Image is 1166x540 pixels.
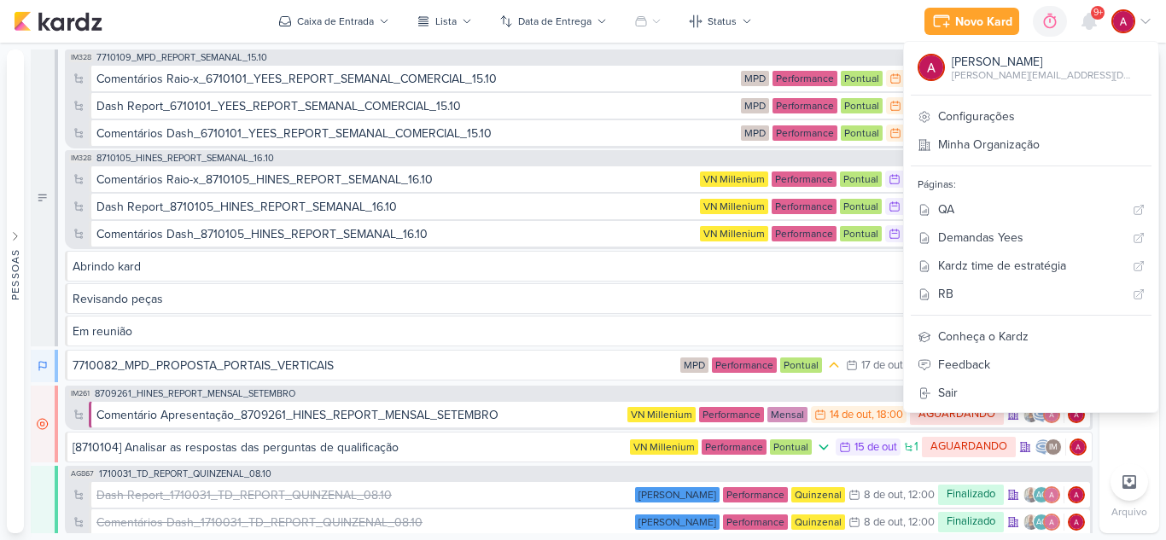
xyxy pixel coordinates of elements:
div: Aline Gimenez Graciano [1033,486,1050,503]
div: Comentários Raio-x_8710105_HINES_REPORT_SEMANAL_16.10 [96,171,697,189]
p: AG [1036,519,1047,527]
img: kardz.app [14,11,102,32]
div: Pontual [780,357,822,373]
img: Alessandra Gomes [1043,406,1060,423]
span: IM328 [69,53,93,62]
div: Pontual [841,98,883,113]
span: 8710105_HINES_REPORT_SEMANAL_16.10 [96,154,274,163]
div: Performance [723,514,788,530]
div: VN Millenium [630,439,698,455]
div: VN Millenium [627,407,696,422]
div: Prioridade Baixa [815,438,832,456]
div: Comentários Dash_6710101_YEES_REPORT_SEMANAL_COMERCIAL_15.10 [96,125,492,142]
img: Caroline Traven De Andrade [1035,438,1052,456]
div: Comentários Raio-x_6710101_YEES_REPORT_SEMANAL_COMERCIAL_15.10 [96,70,737,88]
img: Alessandra Gomes [1068,486,1085,503]
div: 8 de out [864,517,903,528]
div: MPD [741,71,769,86]
div: Pontual [840,171,882,187]
div: Em reunião [73,322,997,340]
img: Alessandra Gomes [1068,406,1085,423]
div: Quinzenal [791,514,845,530]
div: Dash Report_1710031_TD_REPORT_QUINZENAL_08.10 [96,486,392,504]
div: Teixeira Duarte [635,514,720,530]
span: 1710031_TD_REPORT_QUINZENAL_08.10 [99,469,271,479]
div: Comentários Dash_1710031_TD_REPORT_QUINZENAL_08.10 [96,514,632,531]
div: [PERSON_NAME] [952,53,1131,71]
img: Alessandra Gomes [1043,514,1060,531]
a: Configurações [904,102,1158,131]
div: Finalizado [938,512,1004,532]
div: Páginas: [904,173,1158,195]
div: [8710104] Analisar as respostas das perguntas de qualificação [73,438,399,456]
div: Dash Report_1710031_TD_REPORT_QUINZENAL_08.10 [96,486,632,504]
div: Feedback [904,351,1158,379]
span: AG867 [69,469,96,479]
div: Performance [702,439,767,455]
img: Iara Santos [1023,406,1040,423]
img: Alessandra Gomes [1043,486,1060,503]
div: Finalizado [938,485,1004,505]
div: 8 de out [864,490,903,501]
div: Novo Kard [955,13,1012,31]
div: MPD [741,98,769,113]
div: Isabella Machado Guimarães [1045,438,1062,456]
div: Comentários Dash_6710101_YEES_REPORT_SEMANAL_COMERCIAL_15.10 [96,125,737,142]
img: Alessandra Gomes [1068,514,1085,531]
div: MPD [741,125,769,141]
div: Conheça o Kardz [904,322,1158,351]
div: Colaboradores: Caroline Traven De Andrade, Isabella Machado Guimarães [1035,438,1066,456]
div: Performance [772,125,837,141]
div: Comentários Dash_1710031_TD_REPORT_QUINZENAL_08.10 [96,514,423,531]
button: Pessoas [7,49,24,533]
div: Responsável: Alessandra Gomes [1068,406,1085,423]
div: Revisando peças [73,290,163,308]
div: [PERSON_NAME][EMAIL_ADDRESS][DOMAIN_NAME] [952,67,1131,83]
div: 7710082_MPD_PROPOSTA_PORTAIS_VERTICAIS [73,357,677,375]
img: Iara Santos [1023,486,1040,503]
div: FAZER [31,49,58,346]
div: Pontual [841,71,883,86]
div: Pontual [841,125,883,141]
div: Pontual [770,439,812,455]
div: [8710104] Analisar as respostas das perguntas de qualificação [73,438,627,456]
img: Alessandra Gomes [1111,9,1135,33]
div: Comentários Dash_8710105_HINES_REPORT_SEMANAL_16.10 [96,225,697,243]
span: 9+ [1093,6,1103,20]
div: Kardz time de estratégia [938,257,1126,275]
img: Caroline Traven De Andrade [1033,406,1050,423]
span: 1 [914,441,918,453]
div: Em reunião [73,322,132,340]
div: Performance [699,407,764,422]
div: VN Millenium [700,199,768,214]
div: AGUARDANDO [910,404,1004,425]
a: Kardz time de estratégia [904,252,1158,280]
img: Iara Santos [1023,514,1040,531]
div: 14 de out [830,409,872,421]
div: Colaboradores: Iara Santos, Aline Gimenez Graciano, Alessandra Gomes [1023,486,1064,503]
a: Minha Organização [904,131,1158,159]
span: 8709261_HINES_REPORT_MENSAL_SETEMBRO [95,389,295,398]
div: Comentários Raio-x_8710105_HINES_REPORT_SEMANAL_16.10 [96,171,433,189]
div: Revisando peças [73,290,997,308]
div: Dash Report_8710105_HINES_REPORT_SEMANAL_16.10 [96,198,697,216]
div: Performance [723,487,788,502]
div: VN Millenium [700,171,768,187]
div: Comentário Apresentação_8709261_HINES_REPORT_MENSAL_SETEMBRO [96,406,498,424]
div: RB [938,285,1126,303]
div: Dash Report_6710101_YEES_REPORT_SEMANAL_COMERCIAL_15.10 [96,97,461,115]
div: , 18:00 [872,409,903,421]
div: FAZENDO [31,350,58,382]
div: Responsável: Alessandra Gomes [1070,438,1087,456]
div: Dash Report_6710101_YEES_REPORT_SEMANAL_COMERCIAL_15.10 [96,97,737,115]
div: MPD [680,357,708,373]
div: , 12:00 [903,490,935,501]
div: Colaboradores: Iara Santos, Caroline Traven De Andrade, Alessandra Gomes [1023,406,1064,423]
div: Abrindo kard [73,258,997,276]
p: IM [1049,444,1058,452]
div: Performance [772,98,837,113]
div: QA [938,200,1126,218]
div: AGUARDANDO [31,386,58,462]
div: Mensal [767,407,807,422]
a: QA [904,195,1158,224]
